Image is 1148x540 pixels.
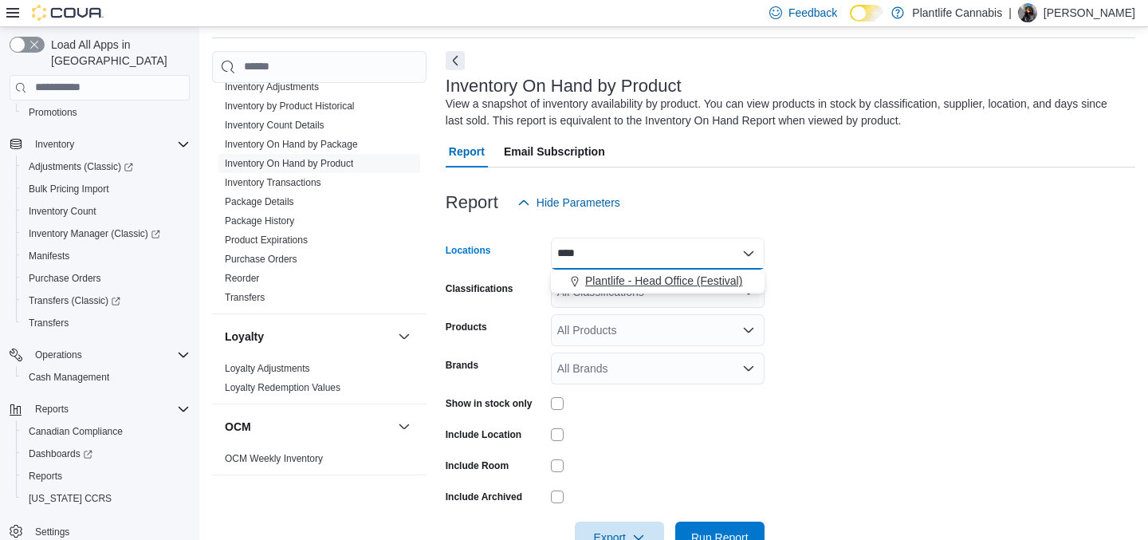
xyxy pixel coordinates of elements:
[225,100,355,112] span: Inventory by Product Historical
[225,381,340,394] span: Loyalty Redemption Values
[16,156,196,178] a: Adjustments (Classic)
[16,267,196,290] button: Purchase Orders
[22,313,190,333] span: Transfers
[225,177,321,188] a: Inventory Transactions
[912,3,1002,22] p: Plantlife Cannabis
[850,5,883,22] input: Dark Mode
[22,313,75,333] a: Transfers
[225,215,294,227] a: Package History
[1008,3,1012,22] p: |
[29,272,101,285] span: Purchase Orders
[22,202,190,221] span: Inventory Count
[395,417,414,436] button: OCM
[16,443,196,465] a: Dashboards
[29,135,81,154] button: Inventory
[446,282,513,295] label: Classifications
[16,465,196,487] button: Reports
[225,81,319,93] span: Inventory Adjustments
[22,489,190,508] span: Washington CCRS
[446,244,491,257] label: Locations
[16,290,196,312] a: Transfers (Classic)
[446,96,1127,129] div: View a snapshot of inventory availability by product. You can view products in stock by classific...
[22,467,69,486] a: Reports
[225,196,294,207] a: Package Details
[22,444,190,463] span: Dashboards
[225,234,308,246] span: Product Expirations
[225,453,323,464] a: OCM Weekly Inventory
[446,359,478,372] label: Brands
[225,253,297,266] span: Purchase Orders
[225,329,391,345] button: Loyalty
[29,470,62,483] span: Reports
[212,359,427,404] div: Loyalty
[22,224,190,243] span: Inventory Manager (Classic)
[29,345,190,365] span: Operations
[22,467,190,486] span: Reports
[16,366,196,388] button: Cash Management
[45,37,190,69] span: Load All Apps in [GEOGRAPHIC_DATA]
[225,419,251,435] h3: OCM
[16,245,196,267] button: Manifests
[35,349,82,361] span: Operations
[511,187,627,219] button: Hide Parameters
[22,269,190,288] span: Purchase Orders
[551,270,765,293] button: Plantlife - Head Office (Festival)
[225,292,265,303] a: Transfers
[22,291,190,310] span: Transfers (Classic)
[22,246,190,266] span: Manifests
[225,195,294,208] span: Package Details
[585,273,742,289] span: Plantlife - Head Office (Festival)
[446,51,465,70] button: Next
[395,327,414,346] button: Loyalty
[225,273,259,284] a: Reorder
[3,133,196,156] button: Inventory
[29,400,75,419] button: Reports
[3,344,196,366] button: Operations
[225,139,358,150] a: Inventory On Hand by Package
[551,270,765,293] div: Choose from the following options
[537,195,620,211] span: Hide Parameters
[22,444,99,463] a: Dashboards
[225,158,353,169] a: Inventory On Hand by Product
[16,178,196,200] button: Bulk Pricing Import
[16,223,196,245] a: Inventory Manager (Classic)
[29,492,112,505] span: [US_STATE] CCRS
[742,362,755,375] button: Open list of options
[225,452,323,465] span: OCM Weekly Inventory
[29,345,88,365] button: Operations
[449,136,485,168] span: Report
[22,103,190,122] span: Promotions
[446,459,509,472] label: Include Room
[225,382,340,393] a: Loyalty Redemption Values
[225,291,265,304] span: Transfers
[22,179,190,199] span: Bulk Pricing Import
[446,77,682,96] h3: Inventory On Hand by Product
[225,329,264,345] h3: Loyalty
[22,202,103,221] a: Inventory Count
[22,157,190,176] span: Adjustments (Classic)
[29,250,69,262] span: Manifests
[225,81,319,93] a: Inventory Adjustments
[16,200,196,223] button: Inventory Count
[22,246,76,266] a: Manifests
[742,324,755,337] button: Open list of options
[29,135,190,154] span: Inventory
[29,425,123,438] span: Canadian Compliance
[504,136,605,168] span: Email Subscription
[225,215,294,227] span: Package History
[29,447,92,460] span: Dashboards
[225,176,321,189] span: Inventory Transactions
[22,224,167,243] a: Inventory Manager (Classic)
[788,5,837,21] span: Feedback
[225,363,310,374] a: Loyalty Adjustments
[446,193,498,212] h3: Report
[225,272,259,285] span: Reorder
[29,371,109,384] span: Cash Management
[212,77,427,313] div: Inventory
[16,312,196,334] button: Transfers
[446,397,533,410] label: Show in stock only
[22,368,190,387] span: Cash Management
[29,227,160,240] span: Inventory Manager (Classic)
[29,106,77,119] span: Promotions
